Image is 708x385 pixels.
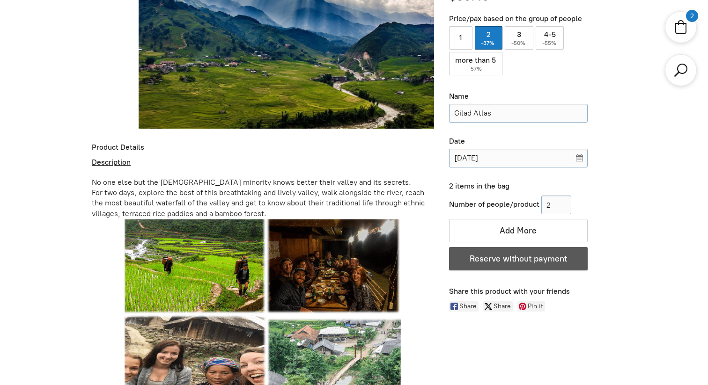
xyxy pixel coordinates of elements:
a: Pin it [517,301,545,312]
span: Pin it [528,301,545,312]
span: Share [459,301,479,312]
label: more than 5 [449,52,503,75]
div: 2 [686,10,698,22]
span: -55% [542,40,558,46]
span: 2 items in the bag [449,182,509,190]
div: No one else but the [DEMOGRAPHIC_DATA] minority knows better their valley and its secrets. [92,177,434,188]
input: Please choose a date [449,149,588,167]
a: Share [483,301,513,312]
div: Price/pax based on the group of people [449,14,588,24]
span: Share [494,301,513,312]
div: For two days, explore the best of this breathtaking and lively valley, walk alongside the river, ... [92,188,434,219]
label: 3 [505,26,533,50]
span: Add More [500,225,537,236]
button: Add More [449,219,588,242]
label: 1 [449,26,472,50]
span: Reserve without payment [470,254,567,264]
input: Name [449,104,588,123]
button: Reserve without payment [449,247,588,270]
div: Share this product with your friends [449,287,616,297]
span: Number of people/product [449,200,539,209]
u: Description [92,158,131,167]
div: Shopping cart [665,11,697,43]
div: Date [449,137,588,146]
div: Name [449,92,588,102]
a: Share [449,301,479,312]
input: 1 [541,196,571,214]
span: -50% [511,40,527,46]
div: Product Details [92,143,434,153]
a: Search products [672,62,689,79]
span: -57% [468,65,483,72]
label: 4-5 [536,26,564,50]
